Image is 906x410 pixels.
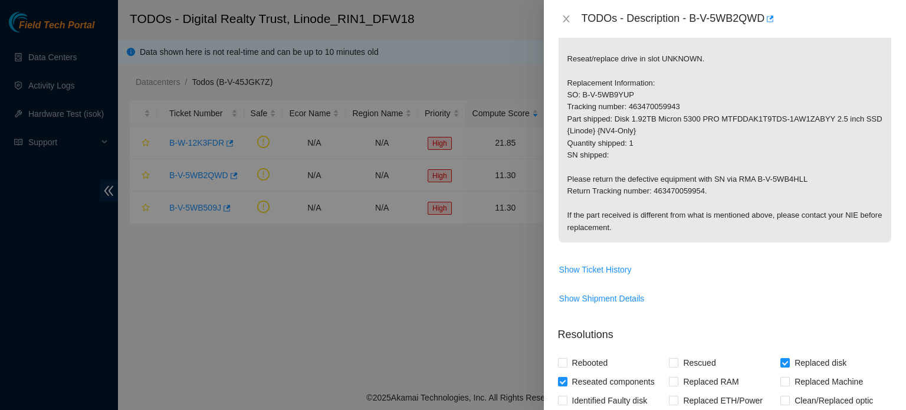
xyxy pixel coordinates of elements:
[582,9,892,28] div: TODOs - Description - B-V-5WB2QWD
[558,317,892,343] p: Resolutions
[559,292,645,305] span: Show Shipment Details
[558,14,575,25] button: Close
[567,391,652,410] span: Identified Faulty disk
[559,289,645,308] button: Show Shipment Details
[790,353,851,372] span: Replaced disk
[567,353,613,372] span: Rebooted
[790,372,868,391] span: Replaced Machine
[567,372,659,391] span: Reseated components
[678,353,720,372] span: Rescued
[559,263,632,276] span: Show Ticket History
[678,372,743,391] span: Replaced RAM
[559,260,632,279] button: Show Ticket History
[562,14,571,24] span: close
[790,391,878,410] span: Clean/Replaced optic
